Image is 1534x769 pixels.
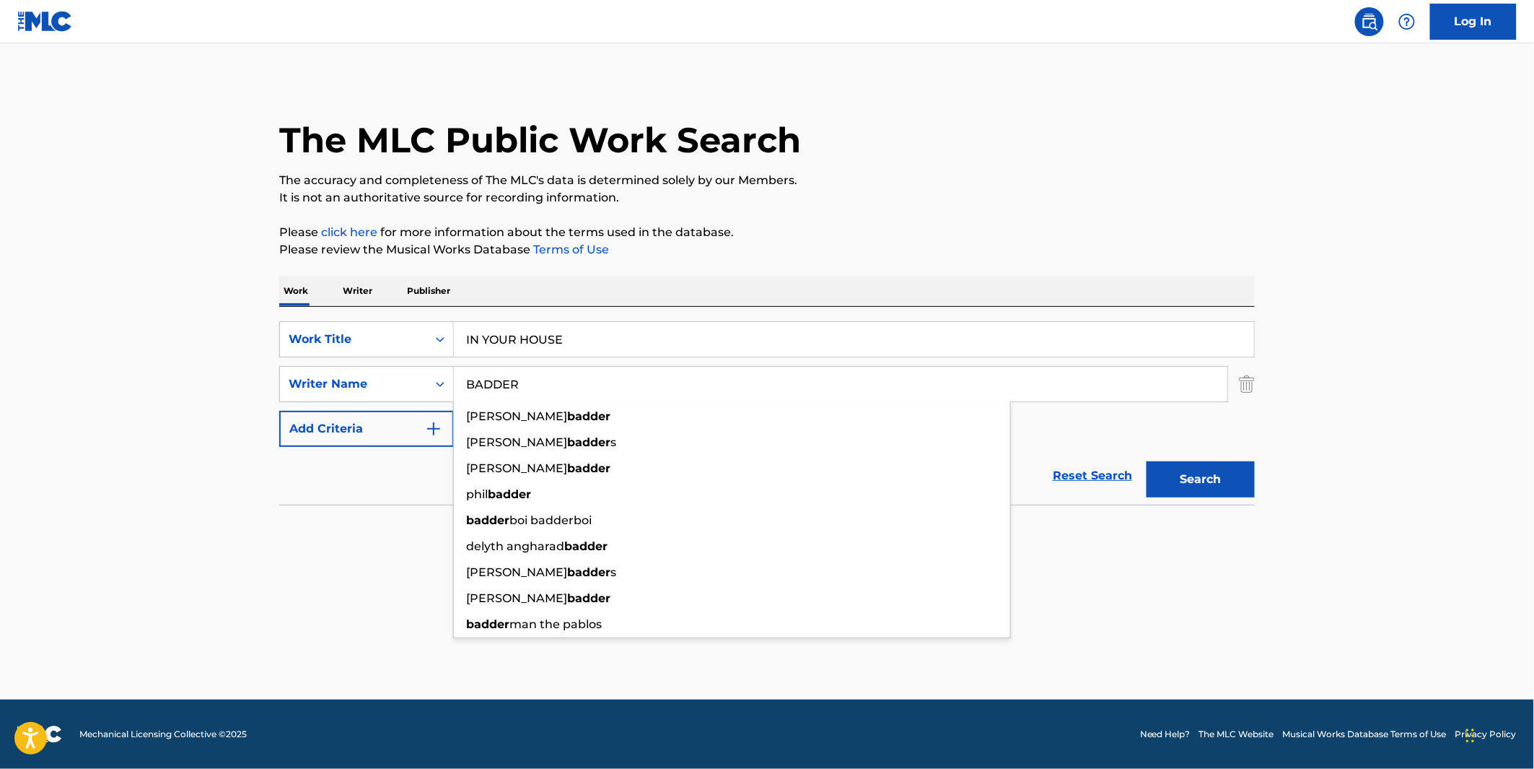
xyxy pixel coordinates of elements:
[567,565,610,579] strong: badder
[1355,7,1384,36] a: Public Search
[1147,461,1255,498] button: Search
[403,276,455,306] p: Publisher
[17,11,73,32] img: MLC Logo
[279,321,1255,505] form: Search Form
[567,461,610,475] strong: badder
[1455,728,1517,741] a: Privacy Policy
[466,591,567,605] span: [PERSON_NAME]
[466,435,567,449] span: [PERSON_NAME]
[567,435,610,449] strong: badder
[466,565,567,579] span: [PERSON_NAME]
[279,276,312,306] p: Work
[466,617,509,631] strong: badder
[1361,13,1378,30] img: search
[1430,4,1517,40] a: Log In
[610,435,616,449] span: s
[321,225,377,239] a: click here
[466,487,488,501] span: phil
[289,375,418,393] div: Writer Name
[610,565,616,579] span: s
[425,420,442,438] img: 9d2ae6d4665cec9f34b9.svg
[1140,728,1191,741] a: Need Help?
[1283,728,1447,741] a: Musical Works Database Terms of Use
[279,172,1255,189] p: The accuracy and completeness of The MLC's data is determined solely by our Members.
[338,276,377,306] p: Writer
[279,224,1255,241] p: Please for more information about the terms used in the database.
[567,409,610,423] strong: badder
[289,331,418,348] div: Work Title
[466,539,564,553] span: delyth angharad
[509,617,602,631] span: man the pablos
[466,409,567,423] span: [PERSON_NAME]
[1466,714,1475,757] div: Drag
[1199,728,1274,741] a: The MLC Website
[564,539,608,553] strong: badder
[466,513,509,527] strong: badder
[1239,366,1255,402] img: Delete Criterion
[1046,460,1139,492] a: Reset Search
[279,411,454,447] button: Add Criteria
[466,461,567,475] span: [PERSON_NAME]
[279,189,1255,207] p: It is not an authoritative source for recording information.
[79,728,247,741] span: Mechanical Licensing Collective © 2025
[1398,13,1416,30] img: help
[488,487,531,501] strong: badder
[1462,700,1534,769] iframe: Chat Widget
[1393,7,1421,36] div: Help
[567,591,610,605] strong: badder
[530,243,609,256] a: Terms of Use
[279,118,801,162] h1: The MLC Public Work Search
[279,241,1255,258] p: Please review the Musical Works Database
[509,513,592,527] span: boi badderboi
[17,726,62,743] img: logo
